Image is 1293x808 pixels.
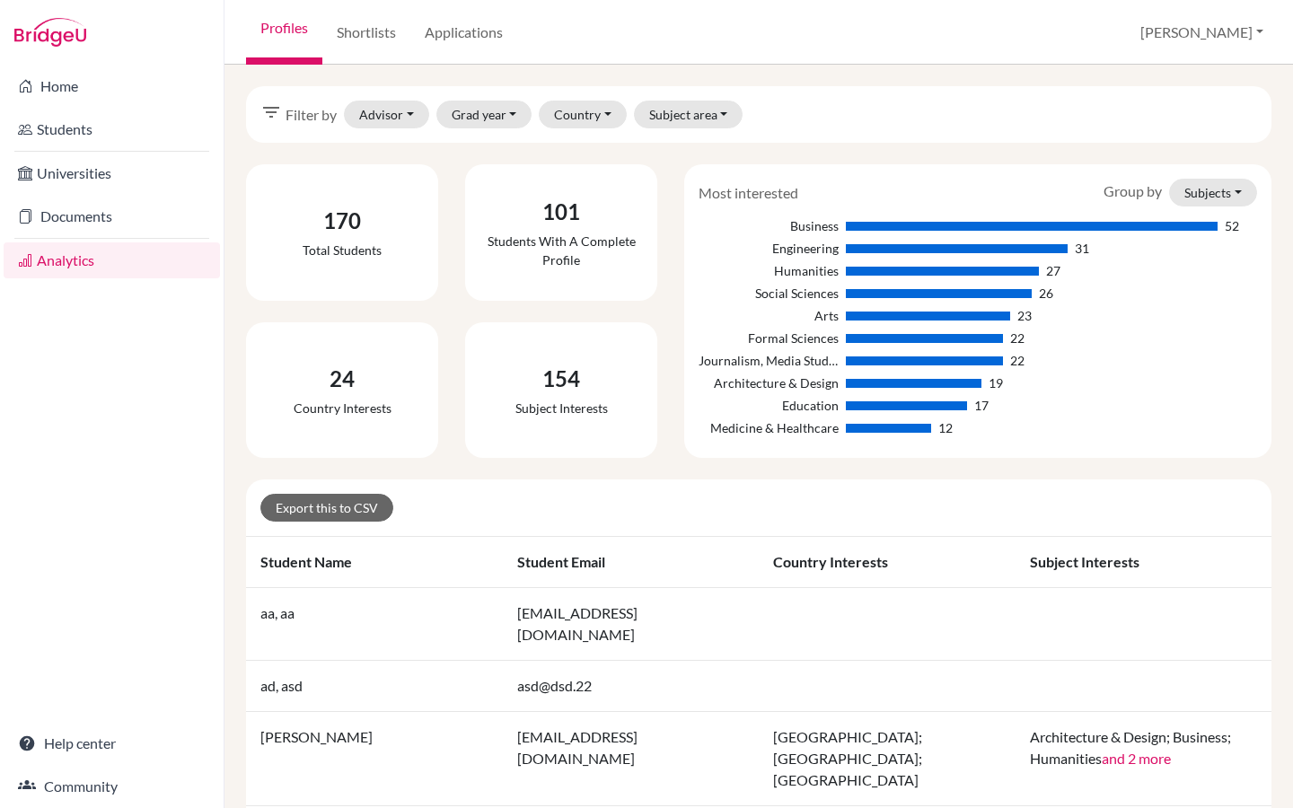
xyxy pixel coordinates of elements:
th: Subject interests [1016,537,1272,588]
span: Filter by [286,104,337,126]
a: Students [4,111,220,147]
div: 22 [1010,351,1025,370]
div: Arts [699,306,838,325]
td: aa, aa [246,588,503,661]
div: Humanities [699,261,838,280]
td: [EMAIL_ADDRESS][DOMAIN_NAME] [503,712,760,806]
i: filter_list [260,101,282,123]
div: 26 [1039,284,1053,303]
div: Social Sciences [699,284,838,303]
div: Subject interests [515,399,608,417]
div: Students with a complete profile [479,232,643,269]
td: [PERSON_NAME] [246,712,503,806]
a: Documents [4,198,220,234]
button: [PERSON_NAME] [1132,15,1271,49]
a: Home [4,68,220,104]
div: Formal Sciences [699,329,838,347]
div: 27 [1046,261,1060,280]
div: 24 [294,363,391,395]
div: Group by [1090,179,1271,206]
button: Advisor [344,101,429,128]
td: asd@dsd.22 [503,661,760,712]
a: Help center [4,725,220,761]
td: [GEOGRAPHIC_DATA]; [GEOGRAPHIC_DATA]; [GEOGRAPHIC_DATA] [759,712,1016,806]
td: [EMAIL_ADDRESS][DOMAIN_NAME] [503,588,760,661]
button: Grad year [436,101,532,128]
div: Journalism, Media Studies & Communication [699,351,838,370]
a: Universities [4,155,220,191]
div: Architecture & Design [699,373,838,392]
div: 12 [938,418,953,437]
div: 154 [515,363,608,395]
button: Country [539,101,627,128]
div: Country interests [294,399,391,417]
a: Export this to CSV [260,494,393,522]
th: Student email [503,537,760,588]
div: 101 [479,196,643,228]
div: 17 [974,396,989,415]
button: and 2 more [1102,748,1171,769]
div: 170 [303,205,382,237]
div: Medicine & Healthcare [699,418,838,437]
div: 31 [1075,239,1089,258]
div: Business [699,216,838,235]
div: 23 [1017,306,1032,325]
div: 22 [1010,329,1025,347]
th: Country interests [759,537,1016,588]
div: Engineering [699,239,838,258]
div: Most interested [685,182,812,204]
div: 19 [989,373,1003,392]
div: Education [699,396,838,415]
td: Architecture & Design; Business; Humanities [1016,712,1272,806]
td: ad, asd [246,661,503,712]
div: Total students [303,241,382,259]
button: Subject area [634,101,743,128]
div: 52 [1225,216,1239,235]
a: Analytics [4,242,220,278]
img: Bridge-U [14,18,86,47]
a: Community [4,768,220,804]
th: Student name [246,537,503,588]
button: Subjects [1169,179,1257,206]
